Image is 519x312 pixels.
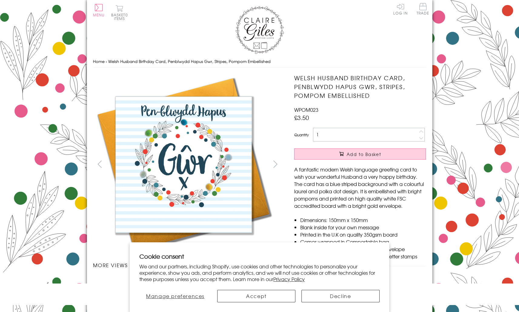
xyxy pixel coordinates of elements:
span: Trade [417,3,429,15]
button: Decline [301,290,380,302]
img: Welsh Husband Birthday Card, Penblwydd Hapus Gwr, Stripes, Pompom Embellished [93,74,275,255]
p: A fantastic modern Welsh language greeting card to wish your wonderful Husband a very happy birth... [294,166,426,209]
label: Quantity [294,132,309,138]
button: Menu [93,4,105,17]
span: £3.50 [294,113,309,122]
span: Manage preferences [146,292,205,300]
h1: Welsh Husband Birthday Card, Penblwydd Hapus Gwr, Stripes, Pompom Embellished [294,74,426,100]
a: Privacy Policy [273,275,305,283]
span: Welsh Husband Birthday Card, Penblwydd Hapus Gwr, Stripes, Pompom Embellished [108,58,271,64]
button: Manage preferences [139,290,211,302]
a: Home [93,58,105,64]
button: next [268,157,282,171]
img: Claire Giles Greetings Cards [235,6,284,54]
button: prev [93,157,107,171]
span: 0 items [114,12,128,21]
img: Welsh Husband Birthday Card, Penblwydd Hapus Gwr, Stripes, Pompom Embellished [116,282,117,282]
li: Carousel Page 1 (Current Slide) [93,275,140,288]
ul: Carousel Pagination [93,275,282,301]
h3: More views [93,261,282,269]
nav: breadcrumbs [93,55,426,68]
span: Menu [93,12,105,18]
span: WPOM023 [294,106,318,113]
span: › [106,58,107,64]
a: Log In [393,3,408,15]
p: We and our partners, including Shopify, use cookies and other technologies to personalize your ex... [139,263,380,282]
button: Basket0 items [111,5,128,20]
button: Accept [217,290,295,302]
a: Trade [417,3,429,16]
li: Printed in the U.K on quality 350gsm board [300,231,426,238]
li: Blank inside for your own message [300,224,426,231]
h2: Cookie consent [139,252,380,261]
button: Add to Basket [294,148,426,160]
span: Add to Basket [347,151,381,157]
li: Comes wrapped in Compostable bag [300,238,426,245]
li: Dimensions: 150mm x 150mm [300,216,426,224]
